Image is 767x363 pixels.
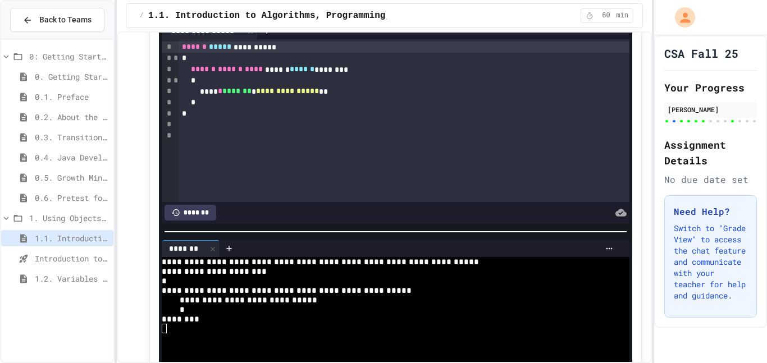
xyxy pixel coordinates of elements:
div: [PERSON_NAME] [668,104,754,114]
span: Introduction to Algorithms, Programming, and Compilers [35,252,109,264]
span: 0.5. Growth Mindset and Pair Programming [35,172,109,183]
span: 1.2. Variables and Data Types [35,273,109,284]
span: Back to Teams [39,14,92,26]
span: 60 [597,11,615,20]
span: 0.4. Java Development Environments [35,151,109,163]
span: 0.2. About the AP CSA Exam [35,111,109,123]
span: min [616,11,628,20]
h1: CSA Fall 25 [664,45,738,61]
span: 0.6. Pretest for the AP CSA Exam [35,192,109,204]
div: No due date set [664,173,757,186]
span: 0.3. Transitioning from AP CSP to AP CSA [35,131,109,143]
button: Back to Teams [10,8,104,32]
h2: Assignment Details [664,137,757,168]
span: 1. Using Objects and Methods [29,212,109,224]
span: 0.1. Preface [35,91,109,103]
h2: Your Progress [664,80,757,95]
p: Switch to "Grade View" to access the chat feature and communicate with your teacher for help and ... [674,223,747,301]
span: 1.1. Introduction to Algorithms, Programming, and Compilers [35,232,109,244]
span: 0: Getting Started [29,50,109,62]
div: My Account [663,4,698,30]
span: / [140,11,144,20]
span: 1.1. Introduction to Algorithms, Programming, and Compilers [148,9,467,22]
span: 0. Getting Started [35,71,109,82]
h3: Need Help? [674,205,747,218]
